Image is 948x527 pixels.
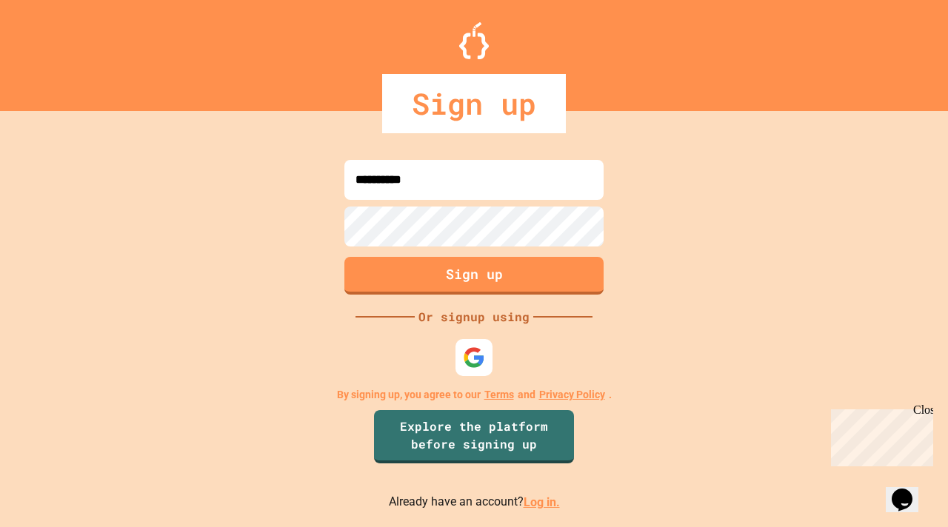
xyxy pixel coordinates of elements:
[6,6,102,94] div: Chat with us now!Close
[374,410,574,463] a: Explore the platform before signing up
[382,74,566,133] div: Sign up
[463,346,485,369] img: google-icon.svg
[524,495,560,509] a: Log in.
[539,387,605,403] a: Privacy Policy
[344,257,604,295] button: Sign up
[484,387,514,403] a: Terms
[825,403,933,466] iframe: chat widget
[415,308,533,326] div: Or signup using
[459,22,489,59] img: Logo.svg
[337,387,612,403] p: By signing up, you agree to our and .
[886,468,933,512] iframe: chat widget
[389,493,560,511] p: Already have an account?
